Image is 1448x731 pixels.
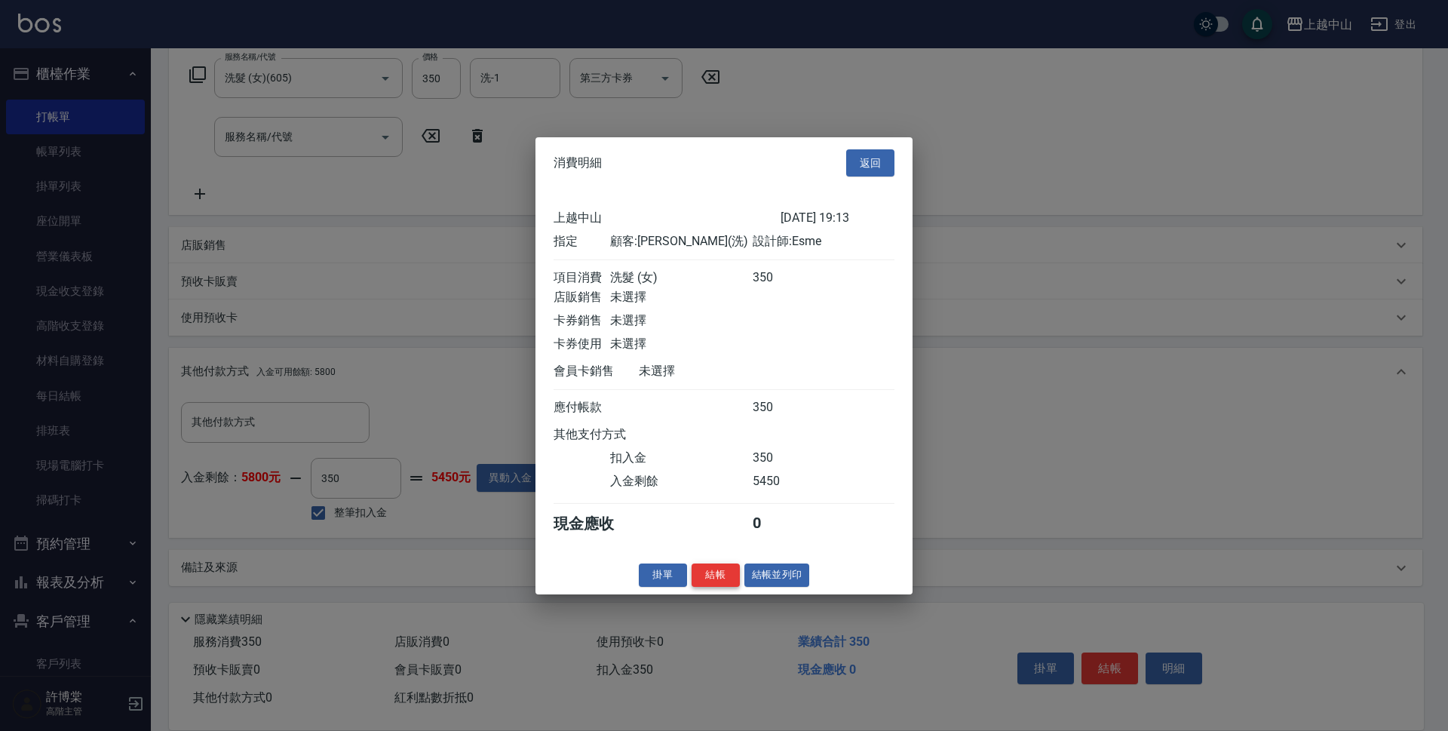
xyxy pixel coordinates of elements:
div: 應付帳款 [554,400,610,416]
div: 卡券使用 [554,336,610,352]
div: 設計師: Esme [753,234,894,250]
button: 結帳 [692,564,740,587]
button: 返回 [846,149,894,177]
div: 扣入金 [610,450,752,466]
div: 5450 [753,474,809,490]
div: 店販銷售 [554,290,610,306]
div: 上越中山 [554,210,781,226]
div: 指定 [554,234,610,250]
div: 未選擇 [639,364,781,379]
div: 未選擇 [610,290,752,306]
div: 入金剩餘 [610,474,752,490]
div: [DATE] 19:13 [781,210,894,226]
div: 現金應收 [554,514,639,534]
div: 350 [753,270,809,286]
button: 結帳並列印 [744,564,810,587]
div: 未選擇 [610,313,752,329]
div: 未選擇 [610,336,752,352]
div: 0 [753,514,809,534]
div: 顧客: [PERSON_NAME](洗) [610,234,752,250]
div: 項目消費 [554,270,610,286]
div: 350 [753,400,809,416]
div: 會員卡銷售 [554,364,639,379]
span: 消費明細 [554,155,602,170]
div: 卡券銷售 [554,313,610,329]
div: 其他支付方式 [554,427,667,443]
div: 洗髮 (女) [610,270,752,286]
div: 350 [753,450,809,466]
button: 掛單 [639,564,687,587]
